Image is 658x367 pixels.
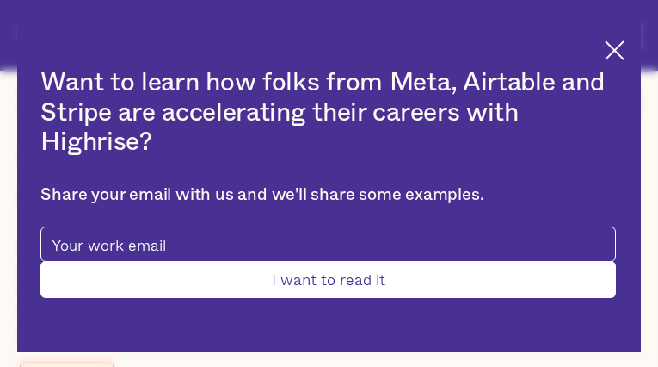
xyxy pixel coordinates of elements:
input: I want to read it [40,261,615,298]
img: Cross icon [605,40,624,60]
form: pop-up-modal-form [40,227,615,298]
h2: Want to learn how folks from Meta, Airtable and Stripe are accelerating their careers with Highrise? [40,68,615,158]
input: Your work email [40,227,615,262]
div: Share your email with us and we'll share some examples. [40,185,615,206]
